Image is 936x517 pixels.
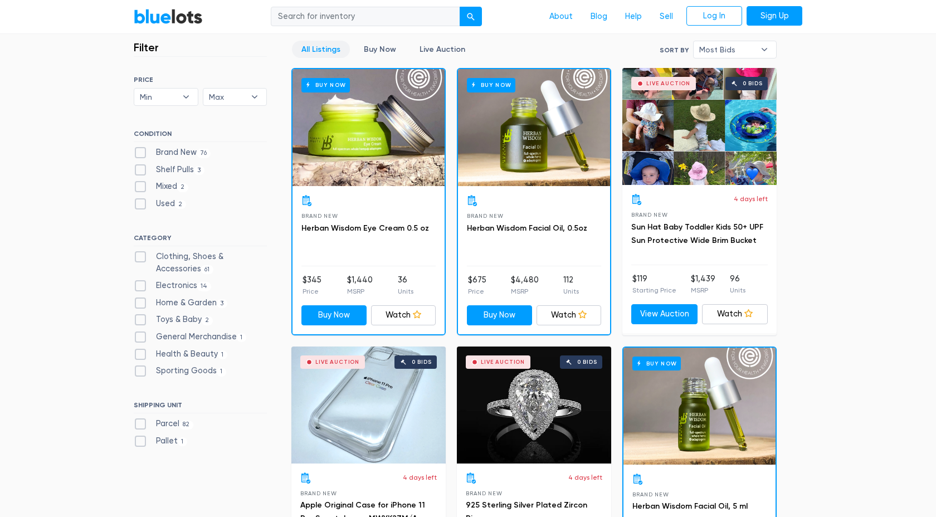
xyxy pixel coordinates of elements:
[467,78,515,92] h6: Buy Now
[632,273,676,295] li: $119
[134,41,159,54] h3: Filter
[467,305,532,325] a: Buy Now
[197,149,211,158] span: 76
[134,251,267,275] label: Clothing, Shoes & Accessories
[347,286,373,296] p: MSRP
[481,359,525,365] div: Live Auction
[140,89,177,105] span: Min
[577,359,597,365] div: 0 bids
[730,285,745,295] p: Units
[753,41,776,58] b: ▾
[347,274,373,296] li: $1,440
[178,437,187,446] span: 1
[623,348,776,465] a: Buy Now
[568,472,602,482] p: 4 days left
[217,368,226,377] span: 1
[134,331,246,343] label: General Merchandise
[243,89,266,105] b: ▾
[175,200,186,209] span: 2
[646,81,690,86] div: Live Auction
[303,274,321,296] li: $345
[134,198,186,210] label: Used
[540,6,582,27] a: About
[457,347,611,464] a: Live Auction 0 bids
[197,282,211,291] span: 14
[134,147,211,159] label: Brand New
[371,305,436,325] a: Watch
[292,69,445,186] a: Buy Now
[237,333,246,342] span: 1
[686,6,742,26] a: Log In
[631,222,763,245] a: Sun Hat Baby Toddler Kids 50+ UPF Sun Protective Wide Brim Bucket
[730,273,745,295] li: 96
[134,130,267,142] h6: CONDITION
[134,418,193,430] label: Parcel
[209,89,246,105] span: Max
[458,69,610,186] a: Buy Now
[134,164,204,176] label: Shelf Pulls
[651,6,682,27] a: Sell
[632,501,748,511] a: Herban Wisdom Facial Oil, 5 ml
[632,491,669,498] span: Brand New
[537,305,602,325] a: Watch
[134,8,203,25] a: BlueLots
[201,265,213,274] span: 61
[632,285,676,295] p: Starting Price
[174,89,198,105] b: ▾
[271,7,460,27] input: Search for inventory
[563,274,579,296] li: 112
[134,297,227,309] label: Home & Garden
[179,421,193,430] span: 82
[622,68,777,185] a: Live Auction 0 bids
[398,286,413,296] p: Units
[134,181,188,193] label: Mixed
[467,213,503,219] span: Brand New
[315,359,359,365] div: Live Auction
[134,435,187,447] label: Pallet
[403,472,437,482] p: 4 days left
[632,357,681,370] h6: Buy Now
[466,490,502,496] span: Brand New
[468,274,486,296] li: $675
[616,6,651,27] a: Help
[300,490,337,496] span: Brand New
[354,41,406,58] a: Buy Now
[563,286,579,296] p: Units
[134,76,267,84] h6: PRICE
[511,286,539,296] p: MSRP
[301,223,429,233] a: Herban Wisdom Eye Cream 0.5 oz
[134,365,226,377] label: Sporting Goods
[468,286,486,296] p: Price
[134,234,267,246] h6: CATEGORY
[699,41,755,58] span: Most Bids
[631,304,698,324] a: View Auction
[202,316,213,325] span: 2
[412,359,432,365] div: 0 bids
[398,274,413,296] li: 36
[134,401,267,413] h6: SHIPPING UNIT
[292,41,350,58] a: All Listings
[511,274,539,296] li: $4,480
[134,280,211,292] label: Electronics
[631,212,667,218] span: Brand New
[218,350,227,359] span: 1
[410,41,475,58] a: Live Auction
[291,347,446,464] a: Live Auction 0 bids
[301,78,350,92] h6: Buy Now
[177,183,188,192] span: 2
[743,81,763,86] div: 0 bids
[134,314,213,326] label: Toys & Baby
[134,348,227,360] label: Health & Beauty
[691,285,715,295] p: MSRP
[301,305,367,325] a: Buy Now
[303,286,321,296] p: Price
[660,45,689,55] label: Sort By
[467,223,587,233] a: Herban Wisdom Facial Oil, 0.5oz
[194,166,204,175] span: 3
[691,273,715,295] li: $1,439
[582,6,616,27] a: Blog
[734,194,768,204] p: 4 days left
[217,299,227,308] span: 3
[702,304,768,324] a: Watch
[747,6,802,26] a: Sign Up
